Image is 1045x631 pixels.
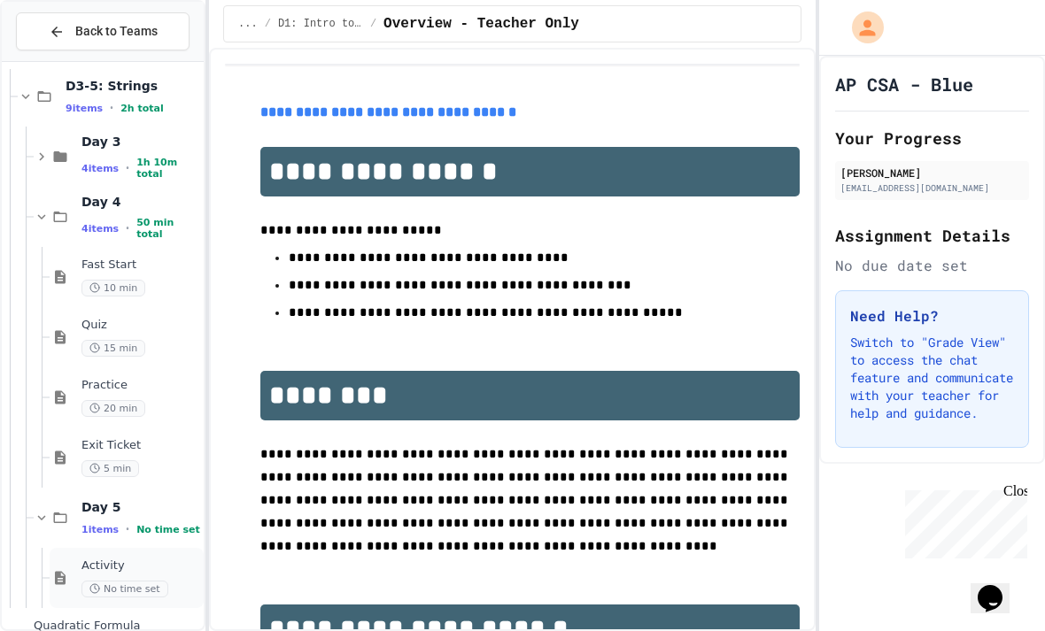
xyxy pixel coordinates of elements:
[971,560,1027,613] iframe: chat widget
[136,157,200,180] span: 1h 10m total
[136,524,200,535] span: No time set
[81,134,200,150] span: Day 3
[850,334,1015,422] p: Switch to "Grade View" to access the chat feature and communicate with your teacher for help and ...
[370,17,376,31] span: /
[16,12,190,50] button: Back to Teams
[81,258,200,273] span: Fast Start
[81,581,168,597] span: No time set
[75,22,158,41] span: Back to Teams
[81,438,200,453] span: Exit Ticket
[278,17,363,31] span: D1: Intro to APCSA
[136,217,200,240] span: 50 min total
[850,305,1015,327] h3: Need Help?
[126,161,129,175] span: •
[238,17,258,31] span: ...
[383,13,579,35] span: Overview - Teacher Only
[81,280,145,296] span: 10 min
[81,558,200,573] span: Activity
[126,522,129,536] span: •
[840,181,1025,195] div: [EMAIL_ADDRESS][DOMAIN_NAME]
[126,221,129,235] span: •
[81,194,200,210] span: Day 4
[81,223,119,235] span: 4 items
[81,524,119,535] span: 1 items
[81,340,145,357] span: 15 min
[81,460,139,477] span: 5 min
[81,378,200,393] span: Practice
[66,78,200,94] span: D3-5: Strings
[835,223,1030,248] h2: Assignment Details
[81,318,200,333] span: Quiz
[7,7,122,112] div: Chat with us now!Close
[840,165,1025,181] div: [PERSON_NAME]
[835,126,1030,150] h2: Your Progress
[81,499,200,515] span: Day 5
[835,255,1030,276] div: No due date set
[833,7,888,48] div: My Account
[81,400,145,417] span: 20 min
[835,72,973,96] h1: AP CSA - Blue
[81,163,119,174] span: 4 items
[265,17,271,31] span: /
[898,483,1027,558] iframe: chat widget
[120,103,164,114] span: 2h total
[66,103,103,114] span: 9 items
[110,101,113,115] span: •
